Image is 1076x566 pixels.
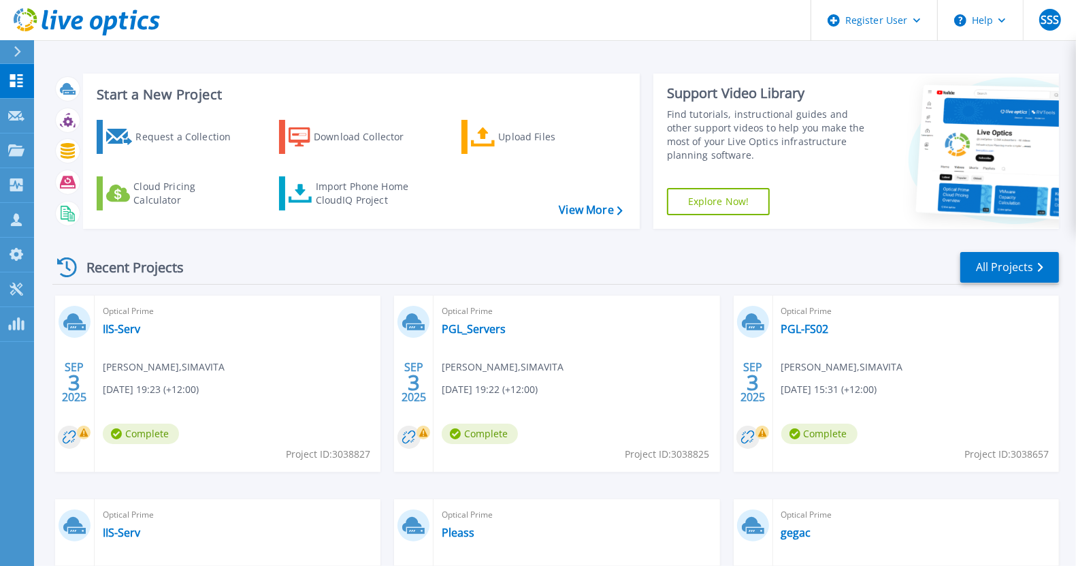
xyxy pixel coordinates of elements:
[135,123,244,151] div: Request a Collection
[401,358,427,407] div: SEP 2025
[667,108,871,162] div: Find tutorials, instructional guides and other support videos to help you make the most of your L...
[103,424,179,444] span: Complete
[97,120,248,154] a: Request a Collection
[559,204,622,217] a: View More
[442,304,711,319] span: Optical Prime
[103,507,372,522] span: Optical Prime
[781,382,877,397] span: [DATE] 15:31 (+12:00)
[667,84,871,102] div: Support Video Library
[103,304,372,319] span: Optical Prime
[747,377,759,388] span: 3
[781,507,1051,522] span: Optical Prime
[316,180,422,207] div: Import Phone Home CloudIQ Project
[133,180,242,207] div: Cloud Pricing Calculator
[61,358,87,407] div: SEP 2025
[964,447,1049,462] span: Project ID: 3038657
[286,447,370,462] span: Project ID: 3038827
[103,322,140,336] a: IIS-Serv
[667,188,770,215] a: Explore Now!
[103,360,225,375] span: [PERSON_NAME] , SIMAVITA
[442,507,711,522] span: Optical Prime
[442,382,538,397] span: [DATE] 19:22 (+12:00)
[52,251,202,284] div: Recent Projects
[498,123,607,151] div: Upload Files
[314,123,423,151] div: Download Collector
[97,176,248,210] a: Cloud Pricing Calculator
[97,87,622,102] h3: Start a New Project
[740,358,766,407] div: SEP 2025
[781,304,1051,319] span: Optical Prime
[625,447,710,462] span: Project ID: 3038825
[103,382,199,397] span: [DATE] 19:23 (+12:00)
[781,526,811,539] a: gegac
[781,424,858,444] span: Complete
[442,424,518,444] span: Complete
[408,377,420,388] span: 3
[781,360,903,375] span: [PERSON_NAME] , SIMAVITA
[442,526,474,539] a: Pleass
[68,377,80,388] span: 3
[442,322,506,336] a: PGL_Servers
[103,526,140,539] a: IIS-Serv
[279,120,431,154] a: Download Collector
[1041,14,1059,25] span: SSS
[442,360,564,375] span: [PERSON_NAME] , SIMAVITA
[960,252,1059,283] a: All Projects
[781,322,829,336] a: PGL-FS02
[461,120,613,154] a: Upload Files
